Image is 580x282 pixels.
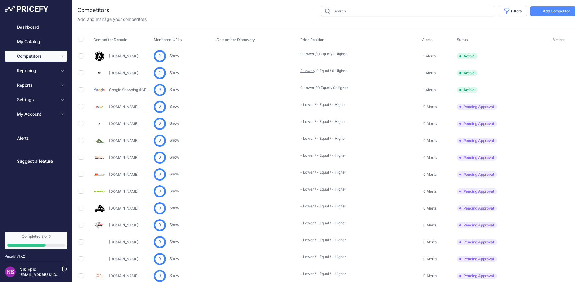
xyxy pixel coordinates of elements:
a: [DOMAIN_NAME] [109,54,138,58]
span: 0 Alerts [423,206,437,211]
a: [DOMAIN_NAME] [109,172,138,177]
a: 1 Alerts [422,87,436,93]
span: Pending Approval [457,104,497,110]
span: Competitor Domain [93,37,127,42]
p: - Lower / - Equal / - Higher [300,153,339,158]
p: 0 Lower / 0 Equal / 0 Higher [300,85,339,90]
p: - Lower / - Equal / - Higher [300,221,339,226]
a: Nik Epic [19,267,36,272]
button: Reports [5,80,67,91]
a: 2 Higher [332,52,347,56]
span: 1 Alerts [423,88,436,92]
button: Add Competitor [530,6,575,16]
span: Pending Approval [457,256,497,262]
a: [DOMAIN_NAME] [109,189,138,194]
span: Active [457,87,478,93]
a: Show [169,87,179,92]
span: 0 Alerts [423,138,437,143]
a: Show [169,53,179,58]
span: 0 Alerts [423,155,437,160]
span: Pending Approval [457,138,497,144]
p: - Lower / - Equal / - Higher [300,271,339,276]
span: Alerts [422,37,433,42]
a: Dashboard [5,22,67,33]
span: 2 [159,70,161,76]
a: Show [169,256,179,261]
div: Completed 2 of 3 [7,234,65,239]
button: My Account [5,109,67,120]
span: 0 Alerts [423,223,437,228]
a: Show [169,273,179,278]
span: 0 Alerts [423,240,437,245]
button: Filters [499,6,527,16]
span: Pending Approval [457,222,497,228]
span: Pending Approval [457,171,497,178]
a: Alerts [5,133,67,144]
span: Repricing [17,68,56,74]
span: 0 [159,104,161,110]
span: 1 Alerts [423,71,436,75]
a: Show [169,155,179,159]
a: 1 Alerts [422,53,436,59]
p: Add and manage your competitors [77,16,147,22]
span: Active [457,70,478,76]
span: Actions [553,37,566,42]
a: Suggest a feature [5,156,67,167]
p: - Lower / - Equal / - Higher [300,136,339,141]
a: [DOMAIN_NAME] [109,240,138,244]
span: Pending Approval [457,121,497,127]
a: My Catalog [5,36,67,47]
a: [DOMAIN_NAME] [109,104,138,109]
p: - Lower / - Equal / - Higher [300,170,339,175]
a: Show [169,189,179,193]
input: Search [321,6,495,16]
span: Pending Approval [457,273,497,279]
p: / 0 Equal / 0 Higher [300,69,339,73]
span: 0 [159,121,161,127]
img: Pricefy Logo [5,6,48,12]
a: Google Shopping ([GEOGRAPHIC_DATA]) [109,88,179,92]
span: Pending Approval [457,239,497,245]
a: [DOMAIN_NAME] [109,257,138,261]
a: Show [169,223,179,227]
span: Competitors [17,53,56,59]
span: 0 Alerts [423,189,437,194]
a: [DOMAIN_NAME] [109,155,138,160]
a: [DOMAIN_NAME] [109,138,138,143]
span: 0 [159,273,161,279]
a: Show [169,121,179,126]
button: Competitors [5,51,67,62]
span: 0 [159,222,161,228]
span: 0 Alerts [423,104,437,109]
a: Show [169,138,179,143]
a: Show [169,239,179,244]
span: Price Position [300,37,324,42]
p: - Lower / - Equal / - Higher [300,204,339,209]
button: Repricing [5,65,67,76]
a: 1 Alerts [422,70,436,76]
span: Pending Approval [457,155,497,161]
span: 0 [159,205,161,211]
span: 2 [159,53,161,59]
a: [EMAIL_ADDRESS][DOMAIN_NAME] [19,272,82,277]
span: 0 Alerts [423,121,437,126]
span: 0 Alerts [423,257,437,261]
span: 1 Alerts [423,54,436,59]
span: 0 [159,188,161,194]
span: 0 Alerts [423,274,437,278]
span: Reports [17,82,56,88]
span: My Account [17,111,56,117]
a: [DOMAIN_NAME] [109,121,138,126]
span: Active [457,53,478,59]
span: 0 [159,155,161,160]
div: Pricefy v1.7.2 [5,254,25,259]
span: Status [457,37,468,42]
a: [DOMAIN_NAME] [109,274,138,278]
span: Pending Approval [457,205,497,211]
a: Show [169,206,179,210]
span: Monitored URLs [154,37,182,42]
span: 0 [159,256,161,262]
span: 0 [159,239,161,245]
a: [DOMAIN_NAME] [109,223,138,227]
a: [DOMAIN_NAME] [109,206,138,210]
